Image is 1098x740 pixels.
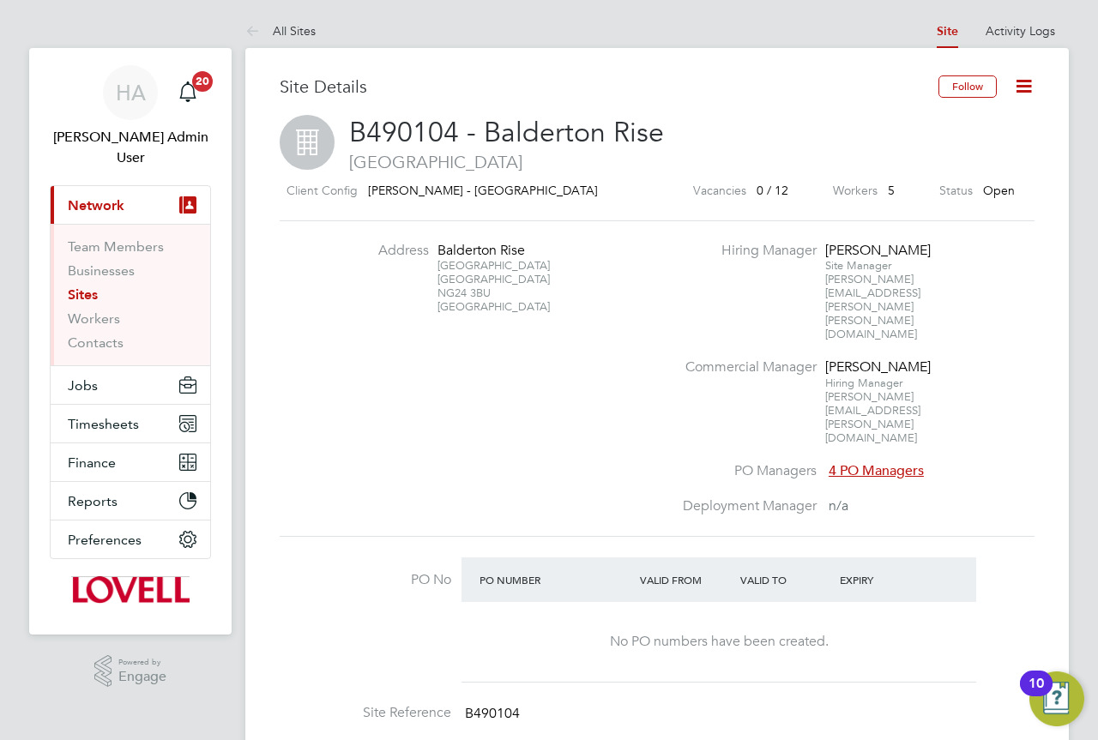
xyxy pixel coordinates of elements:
a: All Sites [245,23,316,39]
label: PO No [280,571,451,589]
h3: Site Details [280,75,938,98]
div: Valid From [636,564,736,595]
div: PO Number [475,564,636,595]
span: [PERSON_NAME][EMAIL_ADDRESS][PERSON_NAME][PERSON_NAME][DOMAIN_NAME] [825,272,920,341]
span: Site Manager [825,258,891,273]
span: 0 / 12 [757,183,788,198]
label: Address [335,242,429,260]
div: Expiry [836,564,936,595]
div: [PERSON_NAME] [825,242,932,260]
div: 10 [1029,683,1044,706]
div: Valid To [736,564,836,595]
span: Hiring Manager [825,376,902,390]
label: PO Managers [673,462,817,480]
span: Network [68,197,124,214]
span: Powered by [118,655,166,670]
div: Balderton Rise [437,242,545,260]
span: Engage [118,670,166,684]
a: Businesses [68,262,135,279]
a: 20 [171,65,205,120]
a: Site [937,24,958,39]
span: HA [116,81,146,104]
span: Jobs [68,377,98,394]
label: Hiring Manager [673,242,817,260]
button: Jobs [51,366,210,404]
a: Activity Logs [986,23,1055,39]
span: [PERSON_NAME] - [GEOGRAPHIC_DATA] [368,183,598,198]
button: Preferences [51,520,210,558]
a: Team Members [68,238,164,255]
span: Reports [68,493,118,509]
div: [PERSON_NAME] [825,358,932,376]
span: [GEOGRAPHIC_DATA] [280,151,1035,173]
a: Go to home page [50,576,211,604]
span: 20 [192,71,213,92]
span: 5 [888,183,895,198]
span: B490104 [465,706,520,723]
span: B490104 - Balderton Rise [349,116,664,149]
div: Network [51,224,210,365]
button: Finance [51,443,210,481]
label: Status [939,180,973,202]
a: HA[PERSON_NAME] Admin User [50,65,211,168]
span: 4 PO Managers [829,462,924,479]
span: n/a [829,497,848,514]
label: Deployment Manager [673,497,817,515]
label: Commercial Manager [673,358,817,376]
span: Preferences [68,532,142,548]
span: Open [983,183,1015,198]
button: Network [51,186,210,224]
span: Hays Admin User [50,127,211,168]
div: [GEOGRAPHIC_DATA] [GEOGRAPHIC_DATA] NG24 3BU [GEOGRAPHIC_DATA] [437,259,545,314]
img: lovell-logo-retina.png [71,576,189,604]
button: Reports [51,482,210,520]
nav: Main navigation [29,48,232,635]
a: Workers [68,310,120,327]
label: Client Config [287,180,358,202]
button: Follow [938,75,997,98]
div: No PO numbers have been created. [479,633,959,651]
span: Timesheets [68,416,139,432]
button: Open Resource Center, 10 new notifications [1029,671,1084,726]
button: Timesheets [51,405,210,442]
a: Powered byEngage [94,655,167,688]
label: Workers [833,180,878,202]
label: Site Reference [280,704,451,722]
span: Finance [68,454,116,471]
label: Vacancies [693,180,746,202]
a: Contacts [68,334,124,351]
a: Sites [68,286,98,303]
span: [PERSON_NAME][EMAIL_ADDRESS][PERSON_NAME][DOMAIN_NAME] [825,389,920,445]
